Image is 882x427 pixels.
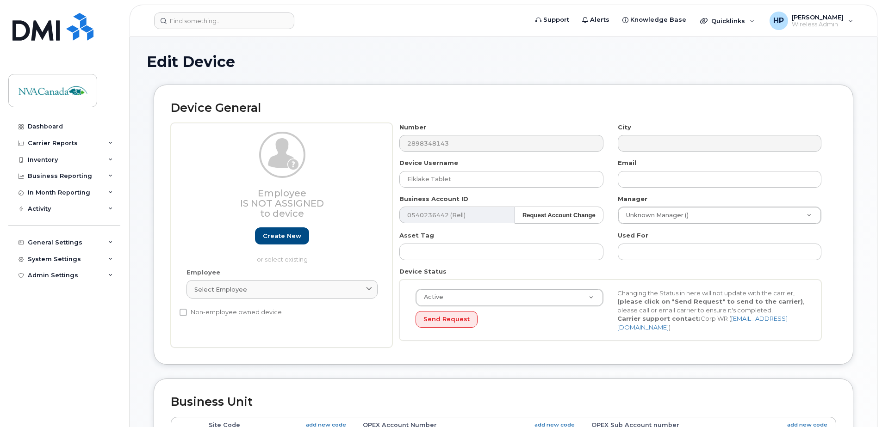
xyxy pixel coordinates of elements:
[171,396,836,409] h2: Business Unit
[618,123,631,132] label: City
[240,198,324,209] span: Is not assigned
[416,311,478,328] button: Send Request
[180,307,282,318] label: Non-employee owned device
[617,315,788,331] a: [EMAIL_ADDRESS][DOMAIN_NAME]
[186,255,378,264] p: or select existing
[147,54,860,70] h1: Edit Device
[618,207,821,224] a: Unknown Manager ()
[399,159,458,167] label: Device Username
[186,280,378,299] a: Select employee
[399,231,434,240] label: Asset Tag
[522,212,596,219] strong: Request Account Change
[617,298,803,305] strong: (please click on "Send Request" to send to the carrier)
[610,289,812,332] div: Changing the Status in here will not update with the carrier, , please call or email carrier to e...
[186,188,378,219] h3: Employee
[171,102,836,115] h2: Device General
[194,285,247,294] span: Select employee
[399,267,447,276] label: Device Status
[260,208,304,219] span: to device
[180,309,187,316] input: Non-employee owned device
[186,268,220,277] label: Employee
[416,289,603,306] a: Active
[618,159,636,167] label: Email
[621,211,689,220] span: Unknown Manager ()
[617,315,701,322] strong: Carrier support contact:
[418,293,443,301] span: Active
[618,231,648,240] label: Used For
[399,123,426,132] label: Number
[255,227,309,244] a: Create new
[618,195,647,203] label: Manager
[515,207,603,224] button: Request Account Change
[399,195,468,203] label: Business Account ID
